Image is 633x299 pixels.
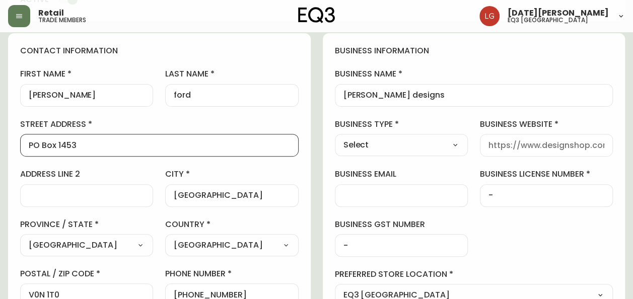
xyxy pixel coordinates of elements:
h5: eq3 [GEOGRAPHIC_DATA] [508,17,588,23]
label: address line 2 [20,169,153,180]
label: street address [20,119,299,130]
label: phone number [165,268,298,279]
label: city [165,169,298,180]
label: province / state [20,219,153,230]
label: last name [165,68,298,80]
label: business gst number [335,219,468,230]
label: first name [20,68,153,80]
label: business email [335,169,468,180]
input: https://www.designshop.com [488,140,604,150]
h5: trade members [38,17,86,23]
label: postal / zip code [20,268,153,279]
span: Retail [38,9,64,17]
label: business type [335,119,468,130]
h4: business information [335,45,613,56]
h4: contact information [20,45,299,56]
label: business website [480,119,613,130]
span: [DATE][PERSON_NAME] [508,9,609,17]
img: logo [298,7,335,23]
label: business license number [480,169,613,180]
label: preferred store location [335,269,613,280]
img: 2638f148bab13be18035375ceda1d187 [479,6,500,26]
label: country [165,219,298,230]
label: business name [335,68,613,80]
